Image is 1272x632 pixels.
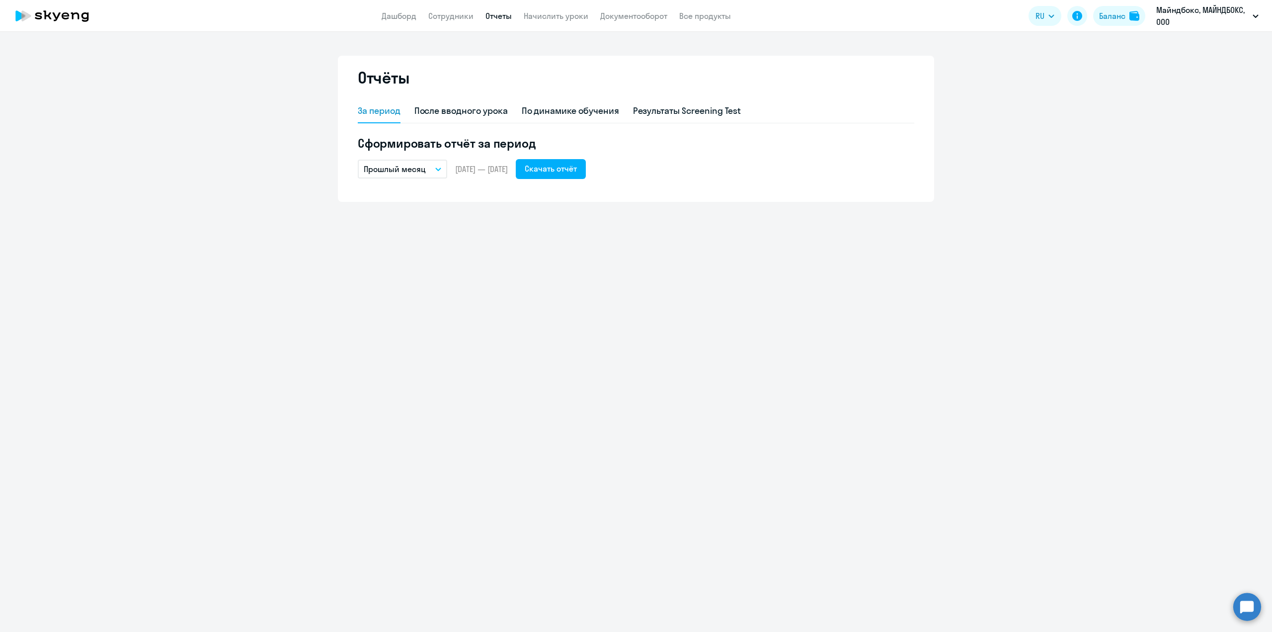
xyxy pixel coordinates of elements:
a: Отчеты [485,11,512,21]
h2: Отчёты [358,68,409,88]
span: RU [1035,10,1044,22]
h5: Сформировать отчёт за период [358,135,914,151]
button: Скачать отчёт [516,159,586,179]
a: Дашборд [382,11,416,21]
img: balance [1129,11,1139,21]
div: Скачать отчёт [525,163,577,175]
div: По динамике обучения [522,104,619,117]
a: Сотрудники [428,11,474,21]
a: Документооборот [600,11,667,21]
a: Все продукты [679,11,731,21]
div: Баланс [1099,10,1125,22]
p: Майндбокс, МАЙНДБОКС, ООО [1156,4,1249,28]
div: После вводного урока [414,104,508,117]
span: [DATE] — [DATE] [455,164,508,175]
button: Балансbalance [1093,6,1145,26]
div: За период [358,104,400,117]
div: Результаты Screening Test [633,104,741,117]
button: RU [1029,6,1061,26]
button: Майндбокс, МАЙНДБОКС, ООО [1151,4,1264,28]
a: Начислить уроки [524,11,588,21]
button: Прошлый месяц [358,160,447,179]
p: Прошлый месяц [364,163,426,175]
